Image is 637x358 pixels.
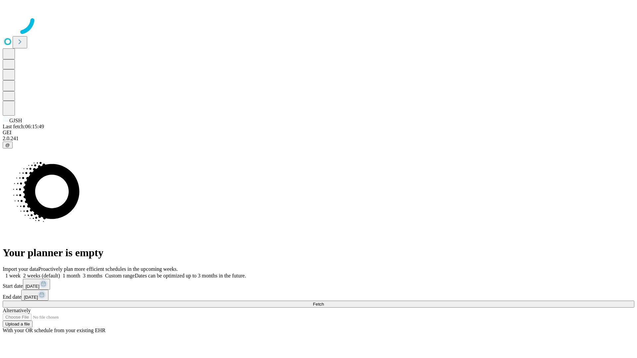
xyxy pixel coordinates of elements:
[313,302,324,307] span: Fetch
[3,321,33,328] button: Upload a file
[3,136,634,142] div: 2.0.241
[5,143,10,148] span: @
[9,118,22,123] span: GJSH
[3,142,13,149] button: @
[3,130,634,136] div: GEI
[23,279,50,290] button: [DATE]
[3,328,106,333] span: With your OR schedule from your existing EHR
[26,284,39,289] span: [DATE]
[63,273,80,278] span: 1 month
[83,273,103,278] span: 3 months
[24,295,38,300] span: [DATE]
[38,266,178,272] span: Proactively plan more efficient schedules in the upcoming weeks.
[3,308,31,313] span: Alternatively
[3,290,634,301] div: End date
[3,279,634,290] div: Start date
[3,301,634,308] button: Fetch
[23,273,60,278] span: 2 weeks (default)
[21,290,48,301] button: [DATE]
[3,266,38,272] span: Import your data
[3,247,634,259] h1: Your planner is empty
[5,273,21,278] span: 1 week
[105,273,135,278] span: Custom range
[3,124,44,129] span: Last fetch: 06:15:49
[135,273,246,278] span: Dates can be optimized up to 3 months in the future.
